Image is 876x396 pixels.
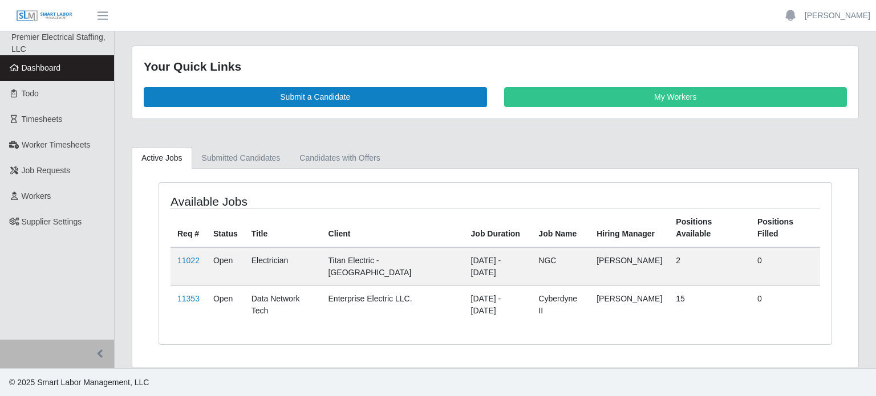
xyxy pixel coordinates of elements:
[144,87,487,107] a: Submit a Candidate
[751,209,820,247] th: Positions Filled
[322,209,464,247] th: Client
[322,285,464,324] td: Enterprise Electric LLC.
[751,285,820,324] td: 0
[177,256,200,265] a: 11022
[22,191,51,201] span: Workers
[9,378,149,387] span: © 2025 Smart Labor Management, LLC
[22,140,90,149] span: Worker Timesheets
[22,63,61,72] span: Dashboard
[590,285,669,324] td: [PERSON_NAME]
[464,247,532,286] td: [DATE] - [DATE]
[245,285,322,324] td: Data Network Tech
[532,285,590,324] td: Cyberdyne II
[192,147,290,169] a: Submitted Candidates
[590,209,669,247] th: Hiring Manager
[206,209,245,247] th: Status
[245,209,322,247] th: Title
[322,247,464,286] td: Titan Electric - [GEOGRAPHIC_DATA]
[171,194,431,209] h4: Available Jobs
[22,217,82,226] span: Supplier Settings
[245,247,322,286] td: Electrician
[464,285,532,324] td: [DATE] - [DATE]
[590,247,669,286] td: [PERSON_NAME]
[22,115,63,124] span: Timesheets
[206,285,245,324] td: Open
[805,10,870,22] a: [PERSON_NAME]
[464,209,532,247] th: Job Duration
[532,209,590,247] th: Job Name
[22,89,39,98] span: Todo
[171,209,206,247] th: Req #
[669,247,751,286] td: 2
[144,58,847,76] div: Your Quick Links
[290,147,390,169] a: Candidates with Offers
[206,247,245,286] td: Open
[11,32,106,54] span: Premier Electrical Staffing, LLC
[751,247,820,286] td: 0
[669,285,751,324] td: 15
[669,209,751,247] th: Positions Available
[177,294,200,303] a: 11353
[22,166,71,175] span: Job Requests
[132,147,192,169] a: Active Jobs
[16,10,73,22] img: SLM Logo
[504,87,847,107] a: My Workers
[532,247,590,286] td: NGC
